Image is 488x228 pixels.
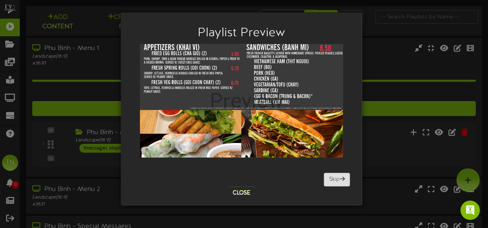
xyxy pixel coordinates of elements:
[228,187,255,199] button: Close
[324,173,350,187] button: Skip
[210,48,284,177] div: Preview
[127,44,356,158] img: ee74671d-372f-43e8-8d84-af39bb9b4dfb.png
[461,201,480,220] div: Open Intercom Messenger
[133,27,350,40] h2: Playlist Preview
